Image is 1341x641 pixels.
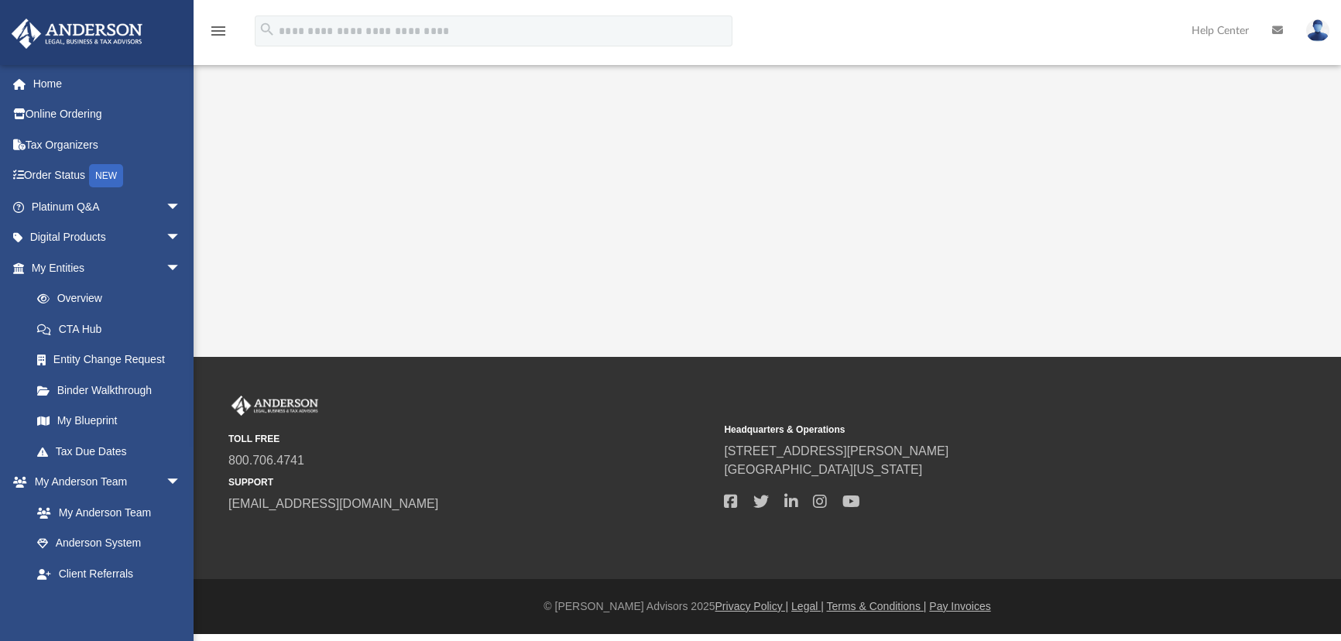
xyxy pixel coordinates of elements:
a: Tax Organizers [11,129,204,160]
a: Online Ordering [11,99,204,130]
small: SUPPORT [228,475,713,489]
img: Anderson Advisors Platinum Portal [7,19,147,49]
span: arrow_drop_down [166,467,197,499]
a: Binder Walkthrough [22,375,204,406]
a: My Anderson Team [22,497,189,528]
i: menu [209,22,228,40]
a: Overview [22,283,204,314]
a: Home [11,68,204,99]
a: Pay Invoices [929,600,990,612]
img: Anderson Advisors Platinum Portal [228,396,321,416]
a: My Documentsarrow_drop_down [11,589,197,620]
div: © [PERSON_NAME] Advisors 2025 [194,598,1341,615]
span: arrow_drop_down [166,589,197,621]
a: [EMAIL_ADDRESS][DOMAIN_NAME] [228,497,438,510]
a: menu [209,29,228,40]
a: Client Referrals [22,558,197,589]
a: Digital Productsarrow_drop_down [11,222,204,253]
a: Privacy Policy | [715,600,789,612]
a: Platinum Q&Aarrow_drop_down [11,191,204,222]
a: My Entitiesarrow_drop_down [11,252,204,283]
a: Terms & Conditions | [827,600,927,612]
div: NEW [89,164,123,187]
a: Order StatusNEW [11,160,204,192]
a: Legal | [791,600,824,612]
a: Entity Change Request [22,344,204,375]
span: arrow_drop_down [166,222,197,254]
a: Tax Due Dates [22,436,204,467]
a: My Blueprint [22,406,197,437]
span: arrow_drop_down [166,252,197,284]
a: CTA Hub [22,314,204,344]
a: [STREET_ADDRESS][PERSON_NAME] [724,444,948,458]
a: Anderson System [22,528,197,559]
a: [GEOGRAPHIC_DATA][US_STATE] [724,463,922,476]
small: Headquarters & Operations [724,423,1209,437]
span: arrow_drop_down [166,191,197,223]
a: 800.706.4741 [228,454,304,467]
img: User Pic [1306,19,1329,42]
small: TOLL FREE [228,432,713,446]
i: search [259,21,276,38]
a: My Anderson Teamarrow_drop_down [11,467,197,498]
